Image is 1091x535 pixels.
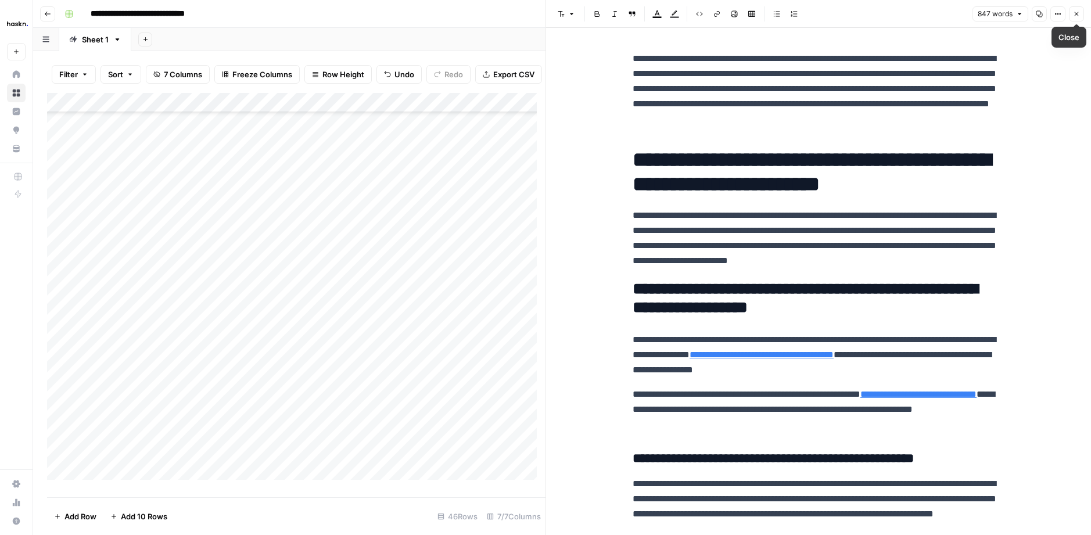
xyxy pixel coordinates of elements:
div: 46 Rows [433,507,482,526]
button: 7 Columns [146,65,210,84]
button: Row Height [304,65,372,84]
a: Home [7,65,26,84]
button: Undo [376,65,422,84]
button: Workspace: Haskn [7,9,26,38]
button: Sort [101,65,141,84]
span: Add Row [64,511,96,522]
span: Sort [108,69,123,80]
a: Browse [7,84,26,102]
button: Add 10 Rows [103,507,174,526]
span: Add 10 Rows [121,511,167,522]
span: Export CSV [493,69,534,80]
span: Redo [444,69,463,80]
span: 847 words [978,9,1013,19]
span: Freeze Columns [232,69,292,80]
div: 7/7 Columns [482,507,545,526]
a: Your Data [7,139,26,158]
span: Filter [59,69,78,80]
a: Opportunities [7,121,26,139]
div: Sheet 1 [82,34,109,45]
button: 847 words [972,6,1028,21]
img: Haskn Logo [7,13,28,34]
a: Settings [7,475,26,493]
button: Filter [52,65,96,84]
a: Usage [7,493,26,512]
button: Freeze Columns [214,65,300,84]
button: Add Row [47,507,103,526]
button: Help + Support [7,512,26,530]
span: 7 Columns [164,69,202,80]
span: Row Height [322,69,364,80]
button: Export CSV [475,65,542,84]
span: Undo [394,69,414,80]
a: Insights [7,102,26,121]
a: Sheet 1 [59,28,131,51]
button: Redo [426,65,471,84]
